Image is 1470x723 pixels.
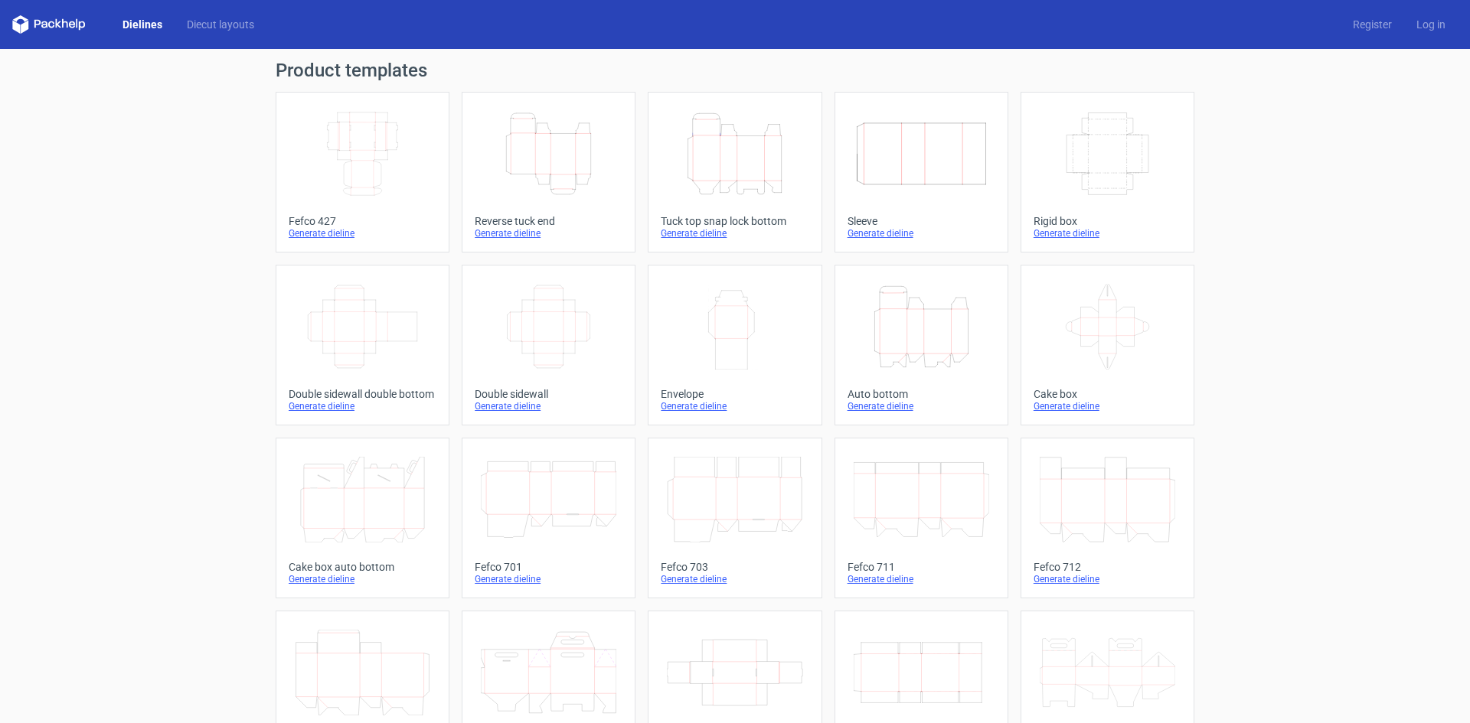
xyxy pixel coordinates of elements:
[289,227,436,239] div: Generate dieline
[276,438,449,598] a: Cake box auto bottomGenerate dieline
[475,227,622,239] div: Generate dieline
[289,400,436,412] div: Generate dieline
[475,400,622,412] div: Generate dieline
[1034,573,1181,585] div: Generate dieline
[661,227,808,239] div: Generate dieline
[1021,265,1194,425] a: Cake boxGenerate dieline
[648,438,822,598] a: Fefco 703Generate dieline
[661,400,808,412] div: Generate dieline
[475,561,622,573] div: Fefco 701
[1404,17,1458,32] a: Log in
[848,215,995,227] div: Sleeve
[1034,561,1181,573] div: Fefco 712
[276,265,449,425] a: Double sidewall double bottomGenerate dieline
[835,265,1008,425] a: Auto bottomGenerate dieline
[835,92,1008,252] a: SleeveGenerate dieline
[475,573,622,585] div: Generate dieline
[661,388,808,400] div: Envelope
[475,388,622,400] div: Double sidewall
[175,17,266,32] a: Diecut layouts
[462,438,635,598] a: Fefco 701Generate dieline
[648,265,822,425] a: EnvelopeGenerate dieline
[289,573,436,585] div: Generate dieline
[848,388,995,400] div: Auto bottom
[1021,438,1194,598] a: Fefco 712Generate dieline
[848,400,995,412] div: Generate dieline
[1021,92,1194,252] a: Rigid boxGenerate dieline
[848,573,995,585] div: Generate dieline
[276,61,1194,80] h1: Product templates
[1034,215,1181,227] div: Rigid box
[661,573,808,585] div: Generate dieline
[661,561,808,573] div: Fefco 703
[835,438,1008,598] a: Fefco 711Generate dieline
[289,388,436,400] div: Double sidewall double bottom
[462,92,635,252] a: Reverse tuck endGenerate dieline
[110,17,175,32] a: Dielines
[661,215,808,227] div: Tuck top snap lock bottom
[462,265,635,425] a: Double sidewallGenerate dieline
[289,561,436,573] div: Cake box auto bottom
[848,227,995,239] div: Generate dieline
[1034,388,1181,400] div: Cake box
[475,215,622,227] div: Reverse tuck end
[848,561,995,573] div: Fefco 711
[289,215,436,227] div: Fefco 427
[1034,400,1181,412] div: Generate dieline
[276,92,449,252] a: Fefco 427Generate dieline
[1034,227,1181,239] div: Generate dieline
[1341,17,1404,32] a: Register
[648,92,822,252] a: Tuck top snap lock bottomGenerate dieline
